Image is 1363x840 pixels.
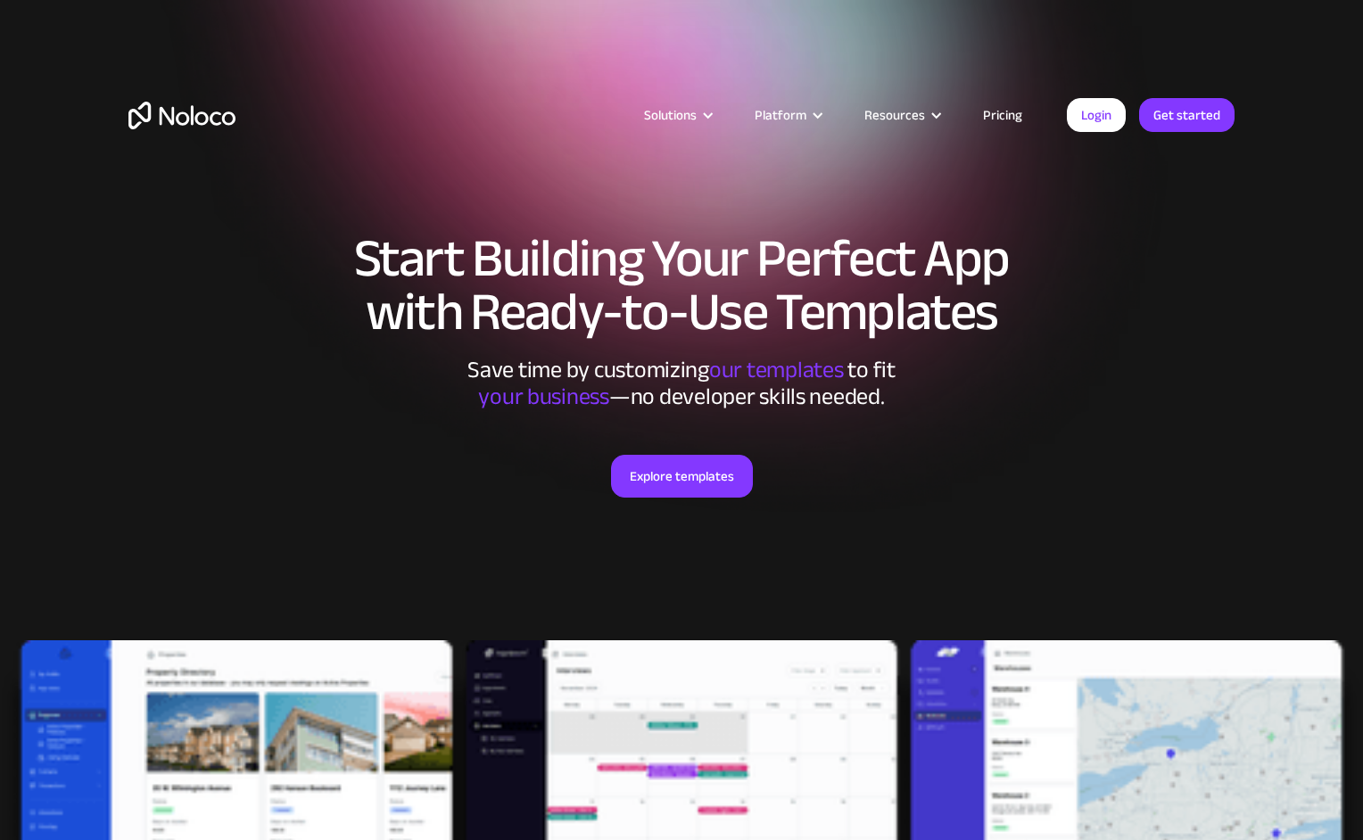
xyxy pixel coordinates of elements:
[961,103,1045,127] a: Pricing
[644,103,697,127] div: Solutions
[1139,98,1235,132] a: Get started
[842,103,961,127] div: Resources
[128,102,235,129] a: home
[732,103,842,127] div: Platform
[755,103,806,127] div: Platform
[128,232,1235,339] h1: Start Building Your Perfect App with Ready-to-Use Templates
[709,348,844,391] span: our templates
[864,103,925,127] div: Resources
[611,455,753,498] a: Explore templates
[1067,98,1126,132] a: Login
[414,357,949,410] div: Save time by customizing to fit ‍ —no developer skills needed.
[478,375,609,418] span: your business
[622,103,732,127] div: Solutions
